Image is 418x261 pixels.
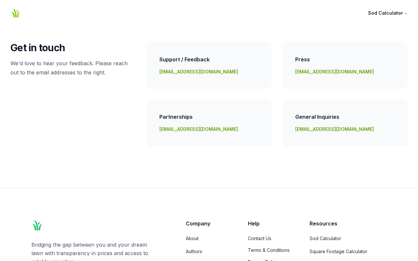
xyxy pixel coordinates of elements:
a: Authors [186,248,232,255]
span: → [403,10,408,16]
a: About [186,235,232,242]
a: [EMAIL_ADDRESS][DOMAIN_NAME] [295,126,374,132]
p: Resources [310,220,387,227]
a: Terms & Conditions [248,247,294,253]
h3: Support / Feedback [159,55,259,64]
a: Contact Us [248,235,294,242]
h3: Partnerships [159,112,259,121]
p: Help [248,220,294,227]
a: [EMAIL_ADDRESS][DOMAIN_NAME] [159,126,238,132]
h3: General Inquiries [295,112,394,121]
p: We'd love to hear your feedback. Please reach out to the email addresses to the right. [10,59,136,77]
a: Square Footage Calculator [310,248,387,255]
p: Company [186,220,232,227]
a: [EMAIL_ADDRESS][DOMAIN_NAME] [295,69,374,74]
a: Sod Calculator [368,9,408,17]
a: Sod Calculator [310,235,387,242]
h1: Get in touch [10,42,136,54]
a: [EMAIL_ADDRESS][DOMAIN_NAME] [159,69,238,74]
h3: Press [295,55,394,64]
